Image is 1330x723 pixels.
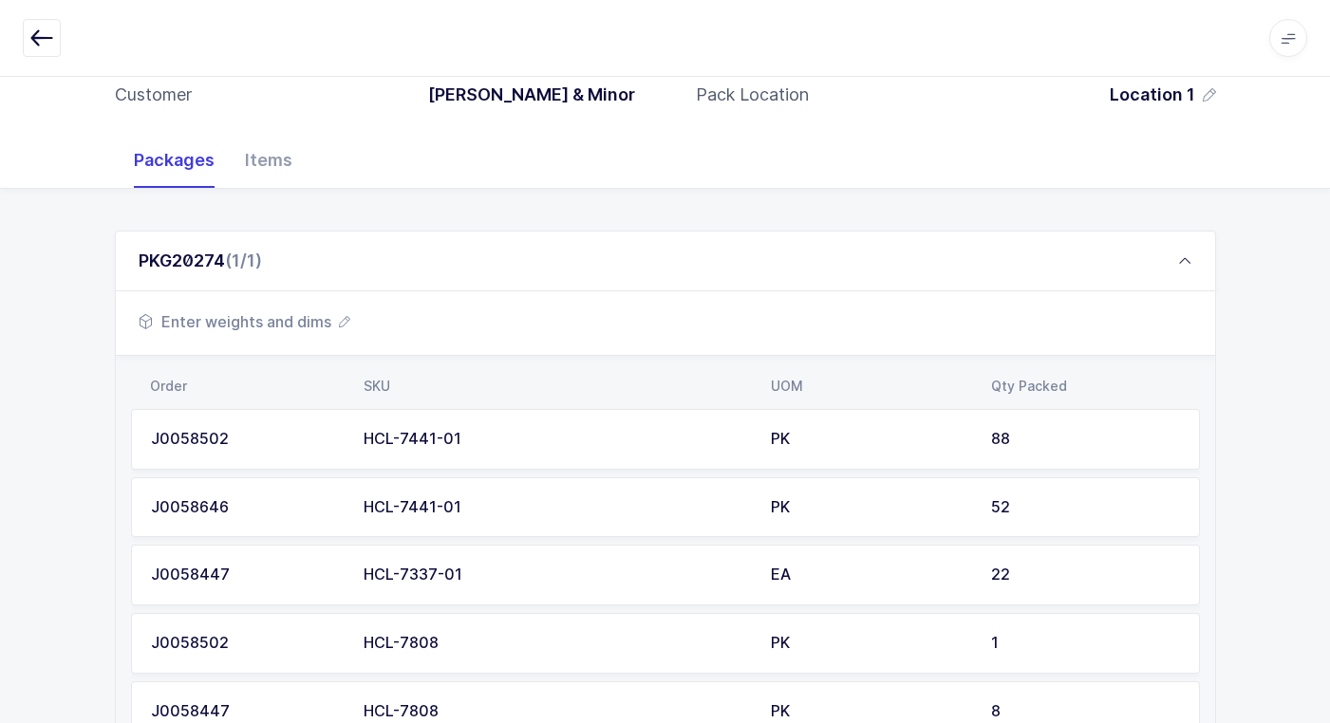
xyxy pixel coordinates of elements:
div: Pack Location [696,83,809,106]
div: Order [150,379,341,394]
div: EA [771,566,968,584]
div: 88 [991,431,1180,448]
div: HCL-7441-01 [364,431,748,448]
div: 8 [991,703,1180,720]
div: SKU [364,379,748,394]
div: Customer [115,83,192,106]
div: UOM [771,379,968,394]
div: HCL-7337-01 [364,566,748,584]
div: J0058646 [151,499,341,516]
div: PK [771,499,968,516]
button: Enter weights and dims [139,310,350,333]
div: J0058447 [151,703,341,720]
div: Items [230,133,308,188]
span: Location 1 [1110,83,1195,106]
div: J0058447 [151,566,341,584]
div: HCL-7808 [364,635,748,652]
div: PK [771,703,968,720]
div: 22 [991,566,1180,584]
div: 52 [991,499,1180,516]
div: [PERSON_NAME] & Minor [413,83,635,106]
button: Location 1 [1110,83,1216,106]
div: HCL-7808 [364,703,748,720]
div: PK [771,635,968,652]
div: J0058502 [151,635,341,652]
div: PK [771,431,968,448]
div: HCL-7441-01 [364,499,748,516]
div: J0058502 [151,431,341,448]
div: Qty Packed [991,379,1189,394]
div: 1 [991,635,1180,652]
div: PKG20274(1/1) [115,231,1216,291]
div: Packages [119,133,230,188]
span: (1/1) [225,250,262,270]
div: PKG20274 [139,250,262,272]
